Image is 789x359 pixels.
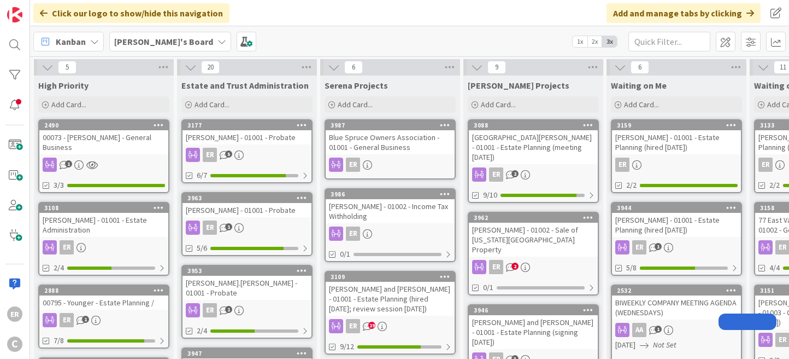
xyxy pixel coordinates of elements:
[39,120,168,154] div: 249000073 - [PERSON_NAME] - General Business
[655,326,662,333] span: 1
[182,130,311,144] div: [PERSON_NAME] - 01001 - Probate
[632,323,646,337] div: AA
[39,286,168,296] div: 2888
[469,213,598,257] div: 3962[PERSON_NAME] - 01002 - Sale of [US_STATE][GEOGRAPHIC_DATA] Property
[602,36,617,47] span: 3x
[346,158,360,172] div: ER
[44,287,168,294] div: 2888
[346,319,360,333] div: ER
[587,36,602,47] span: 2x
[39,313,168,327] div: ER
[474,306,598,314] div: 3946
[769,262,780,274] span: 4/4
[626,179,637,191] span: 2/2
[39,240,168,254] div: ER
[469,213,598,223] div: 3962
[44,121,168,129] div: 2490
[617,204,741,212] div: 3944
[612,213,741,237] div: [PERSON_NAME] - 01001 - Estate Planning (hired [DATE])
[511,263,519,270] span: 2
[197,242,207,254] span: 5/6
[612,286,741,296] div: 2532
[331,121,455,129] div: 3987
[58,61,76,74] span: 5
[187,194,311,202] div: 3963
[187,267,311,275] div: 3953
[612,120,741,154] div: 3159[PERSON_NAME] - 01001 - Estate Planning (hired [DATE])
[181,192,313,256] a: 3963[PERSON_NAME] - 01001 - ProbateER5/6
[468,119,599,203] a: 3088[GEOGRAPHIC_DATA][PERSON_NAME] - 01001 - Estate Planning (meeting [DATE])ER9/10
[624,100,659,109] span: Add Card...
[326,227,455,241] div: ER
[182,303,311,317] div: ER
[197,325,207,337] span: 2/4
[187,350,311,357] div: 3947
[195,100,229,109] span: Add Card...
[201,61,220,74] span: 20
[326,189,455,223] div: 3986[PERSON_NAME] - 01002 - Income Tax Withholding
[469,305,598,315] div: 3946
[612,296,741,320] div: BIWEEKLY COMPANY MEETING AGENDA (WEDNESDAYS)
[481,100,516,109] span: Add Card...
[38,80,89,91] span: High Priority
[489,167,503,182] div: ER
[468,80,569,91] span: Ryan Projects
[469,305,598,349] div: 3946[PERSON_NAME] and [PERSON_NAME] - 01001 - Estate Planning (signing [DATE])
[469,120,598,130] div: 3088
[758,158,773,172] div: ER
[368,322,375,329] span: 19
[340,341,354,352] span: 9/12
[326,199,455,223] div: [PERSON_NAME] - 01002 - Income Tax Withholding
[617,287,741,294] div: 2532
[469,130,598,164] div: [GEOGRAPHIC_DATA][PERSON_NAME] - 01001 - Estate Planning (meeting [DATE])
[653,340,676,350] i: Not Set
[182,120,311,144] div: 3177[PERSON_NAME] - 01001 - Probate
[331,190,455,198] div: 3986
[607,3,761,23] div: Add and manage tabs by clicking
[39,203,168,237] div: 3108[PERSON_NAME] - 01001 - Estate Administration
[182,221,311,235] div: ER
[326,120,455,154] div: 3987Blue Spruce Owners Association - 01001 - General Business
[632,240,646,254] div: ER
[7,306,22,322] div: ER
[615,339,635,351] span: [DATE]
[489,260,503,274] div: ER
[469,223,598,257] div: [PERSON_NAME] - 01002 - Sale of [US_STATE][GEOGRAPHIC_DATA] Property
[326,130,455,154] div: Blue Spruce Owners Association - 01001 - General Business
[203,303,217,317] div: ER
[182,120,311,130] div: 3177
[39,120,168,130] div: 2490
[54,262,64,274] span: 2/4
[225,150,232,158] span: 5
[38,119,169,193] a: 249000073 - [PERSON_NAME] - General Business3/3
[60,313,74,327] div: ER
[54,335,64,346] span: 7/8
[469,167,598,182] div: ER
[325,119,456,179] a: 3987Blue Spruce Owners Association - 01001 - General BusinessER
[474,214,598,222] div: 3962
[573,36,587,47] span: 1x
[612,203,741,237] div: 3944[PERSON_NAME] - 01001 - Estate Planning (hired [DATE])
[203,148,217,162] div: ER
[612,286,741,320] div: 2532BIWEEKLY COMPANY MEETING AGENDA (WEDNESDAYS)
[197,170,207,181] span: 6/7
[225,306,232,313] span: 1
[338,100,373,109] span: Add Card...
[511,170,519,177] span: 2
[487,61,506,74] span: 9
[182,193,311,203] div: 3963
[225,223,232,230] span: 1
[612,240,741,254] div: ER
[326,272,455,316] div: 3109[PERSON_NAME] and [PERSON_NAME] - 01001 - Estate Planning (hired [DATE]; review session [DATE])
[628,32,710,51] input: Quick Filter...
[39,203,168,213] div: 3108
[346,227,360,241] div: ER
[626,262,637,274] span: 5/8
[181,119,313,183] a: 3177[PERSON_NAME] - 01001 - ProbateER6/7
[39,296,168,310] div: 00795 - Younger - Estate Planning /
[182,203,311,217] div: [PERSON_NAME] - 01001 - Probate
[331,273,455,281] div: 3109
[187,121,311,129] div: 3177
[469,120,598,164] div: 3088[GEOGRAPHIC_DATA][PERSON_NAME] - 01001 - Estate Planning (meeting [DATE])
[326,158,455,172] div: ER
